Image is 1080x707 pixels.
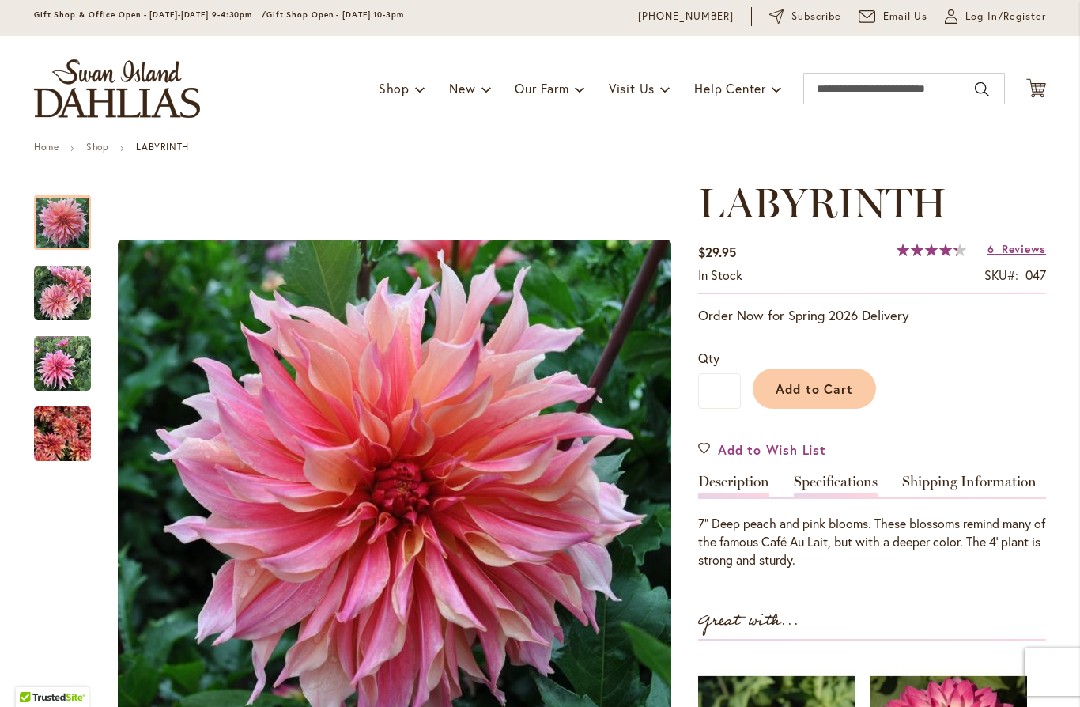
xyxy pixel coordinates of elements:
a: Description [698,474,769,497]
a: Subscribe [769,9,841,25]
a: Specifications [794,474,878,497]
span: In stock [698,267,742,283]
span: Shop [379,80,410,96]
span: $29.95 [698,244,736,260]
strong: SKU [984,267,1018,283]
span: Help Center [694,80,766,96]
span: Subscribe [791,9,841,25]
div: Labyrinth [34,320,107,391]
a: Add to Wish List [698,440,826,459]
div: 7” Deep peach and pink blooms. These blossoms remind many of the famous Café Au Lait, but with a ... [698,515,1046,569]
a: [PHONE_NUMBER] [638,9,734,25]
p: Order Now for Spring 2026 Delivery [698,306,1046,325]
div: Availability [698,267,742,285]
div: 87% [897,244,966,256]
img: Labyrinth [34,265,91,322]
img: Labyrinth [34,396,91,472]
a: 6 Reviews [987,241,1046,256]
span: Reviews [1002,241,1046,256]
img: Labyrinth [34,335,91,392]
span: Add to Cart [776,380,854,397]
strong: LABYRINTH [136,141,188,153]
div: 047 [1025,267,1046,285]
span: Add to Wish List [718,440,826,459]
span: 6 [987,241,995,256]
button: Add to Cart [753,369,876,409]
a: store logo [34,59,200,118]
a: Shop [86,141,108,153]
a: Home [34,141,59,153]
a: Log In/Register [945,9,1046,25]
span: New [449,80,475,96]
div: Detailed Product Info [698,474,1046,569]
span: Qty [698,350,719,366]
a: Email Us [859,9,928,25]
span: LABYRINTH [698,178,946,228]
div: Labyrinth [34,250,107,320]
div: Labyrinth [34,180,107,250]
div: Labyrinth [34,391,91,461]
span: Log In/Register [965,9,1046,25]
span: Our Farm [515,80,568,96]
strong: Great with... [698,608,799,634]
span: Email Us [883,9,928,25]
span: Visit Us [609,80,655,96]
a: Shipping Information [902,474,1037,497]
span: Gift Shop Open - [DATE] 10-3pm [266,9,404,20]
span: Gift Shop & Office Open - [DATE]-[DATE] 9-4:30pm / [34,9,266,20]
iframe: Launch Accessibility Center [12,651,56,695]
